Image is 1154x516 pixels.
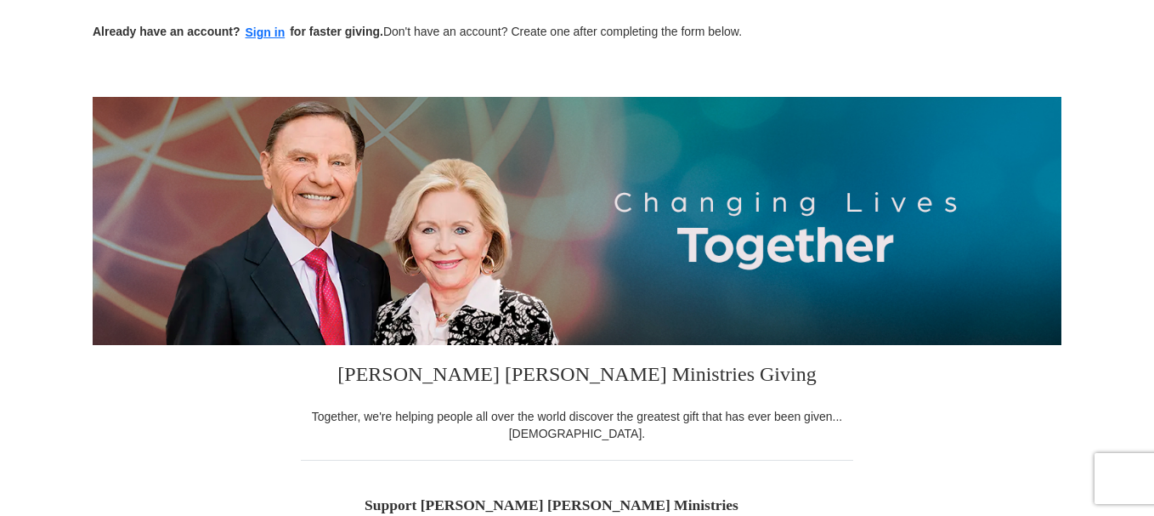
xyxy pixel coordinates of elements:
[240,23,291,43] button: Sign in
[93,25,383,38] strong: Already have an account? for faster giving.
[365,496,789,514] h5: Support [PERSON_NAME] [PERSON_NAME] Ministries
[301,408,853,442] div: Together, we're helping people all over the world discover the greatest gift that has ever been g...
[93,23,1061,43] p: Don't have an account? Create one after completing the form below.
[301,345,853,408] h3: [PERSON_NAME] [PERSON_NAME] Ministries Giving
